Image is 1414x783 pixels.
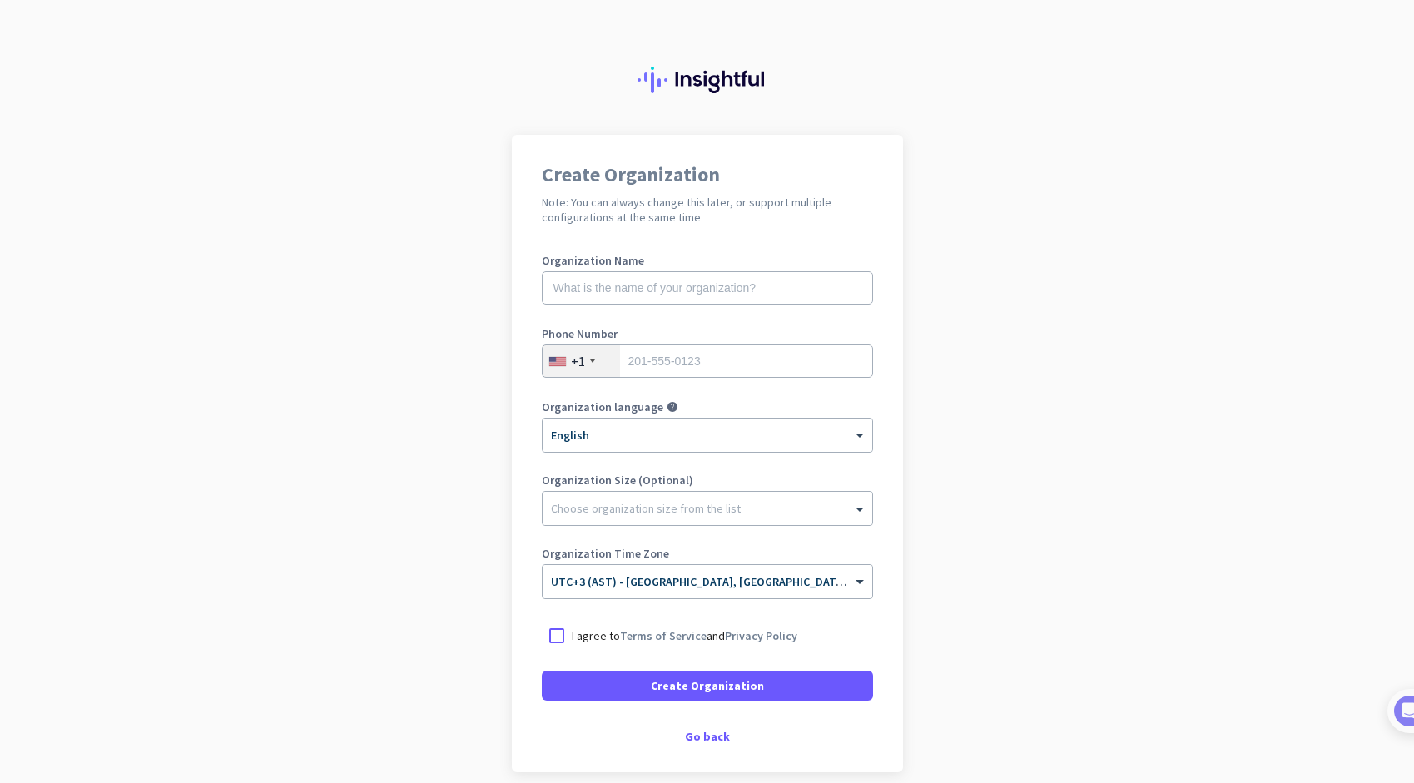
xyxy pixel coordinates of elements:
[542,165,873,185] h1: Create Organization
[651,677,764,694] span: Create Organization
[542,731,873,742] div: Go back
[542,671,873,701] button: Create Organization
[542,271,873,305] input: What is the name of your organization?
[725,628,797,643] a: Privacy Policy
[572,627,797,644] p: I agree to and
[667,401,678,413] i: help
[542,328,873,339] label: Phone Number
[571,353,585,369] div: +1
[638,67,777,93] img: Insightful
[542,548,873,559] label: Organization Time Zone
[542,474,873,486] label: Organization Size (Optional)
[542,255,873,266] label: Organization Name
[542,401,663,413] label: Organization language
[542,195,873,225] h2: Note: You can always change this later, or support multiple configurations at the same time
[542,344,873,378] input: 201-555-0123
[620,628,707,643] a: Terms of Service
